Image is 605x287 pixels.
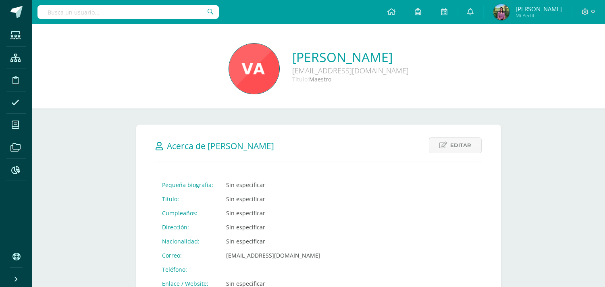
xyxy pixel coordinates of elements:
img: ea0159e4af2b898da499ee03c5e45ff5.png [229,44,279,94]
img: ed5d616ba0f764b5d7c97a1e5ffb2c75.png [493,4,509,20]
td: [EMAIL_ADDRESS][DOMAIN_NAME] [220,248,327,262]
span: Mi Perfil [516,12,562,19]
td: Nacionalidad: [156,234,220,248]
td: Dirección: [156,220,220,234]
span: Editar [450,138,471,153]
td: Teléfono: [156,262,220,277]
td: Sin especificar [220,192,327,206]
td: Correo: [156,248,220,262]
td: Título: [156,192,220,206]
span: Título: [292,75,309,83]
span: Acerca de [PERSON_NAME] [167,140,274,152]
a: [PERSON_NAME] [292,48,409,66]
div: [EMAIL_ADDRESS][DOMAIN_NAME] [292,66,409,75]
td: Sin especificar [220,206,327,220]
td: Pequeña biografía: [156,178,220,192]
input: Busca un usuario... [37,5,219,19]
td: Sin especificar [220,178,327,192]
td: Sin especificar [220,234,327,248]
span: Maestro [309,75,331,83]
span: [PERSON_NAME] [516,5,562,13]
td: Cumpleaños: [156,206,220,220]
td: Sin especificar [220,220,327,234]
a: Editar [429,137,482,153]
